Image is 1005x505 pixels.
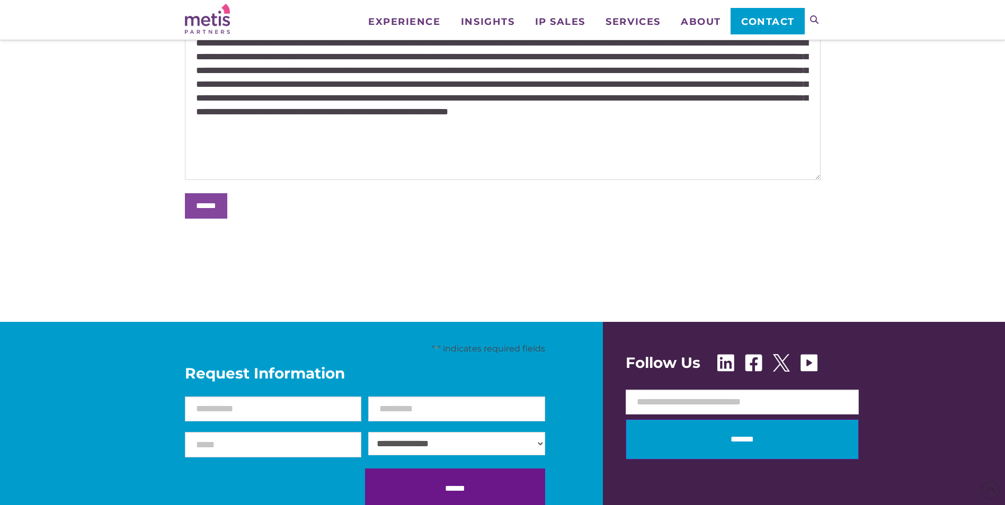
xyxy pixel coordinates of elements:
p: " " indicates required fields [185,343,545,355]
span: Insights [461,17,514,26]
span: Services [606,17,660,26]
span: Follow Us [626,355,700,370]
img: Metis Partners [185,4,230,34]
span: IP Sales [535,17,585,26]
img: X [773,354,790,372]
img: Linkedin [717,354,734,372]
span: Contact [741,17,795,26]
span: Experience [368,17,440,26]
span: Request Information [185,366,545,381]
a: Contact [731,8,804,34]
img: Facebook [745,354,762,372]
span: Back to Top [981,481,1000,500]
img: Youtube [801,354,817,372]
span: About [681,17,721,26]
